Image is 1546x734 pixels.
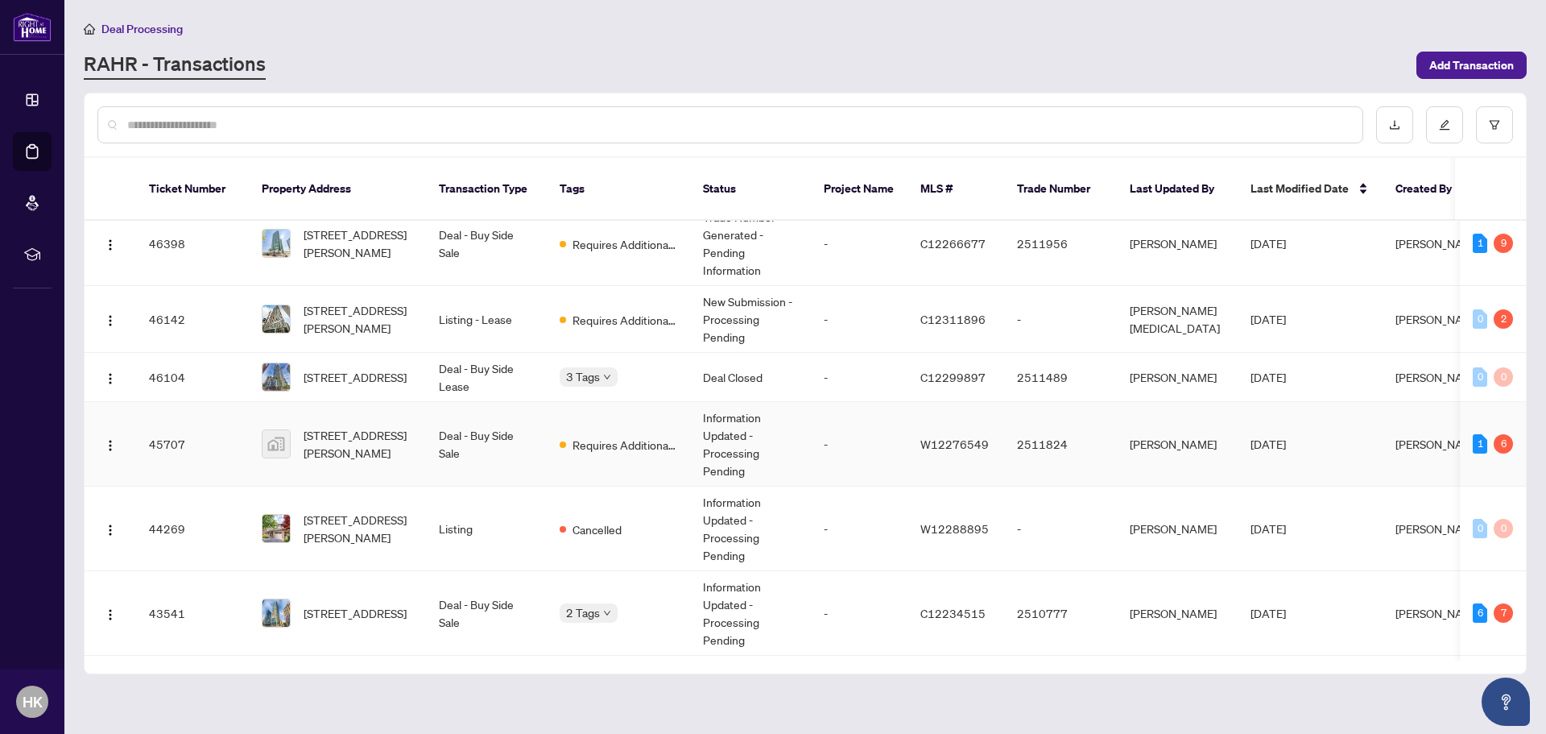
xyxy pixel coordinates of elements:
td: 46104 [136,353,249,402]
th: Last Modified Date [1238,158,1383,221]
span: Add Transaction [1429,52,1514,78]
span: download [1389,119,1400,131]
span: Last Modified Date [1250,180,1349,197]
span: [STREET_ADDRESS] [304,604,407,622]
th: Property Address [249,158,426,221]
img: thumbnail-img [262,430,290,458]
div: 1 [1473,234,1487,253]
button: Logo [97,306,123,332]
div: 9 [1494,234,1513,253]
button: edit [1426,106,1463,143]
span: [DATE] [1250,236,1286,251]
img: logo [13,12,52,42]
span: Requires Additional Docs [573,311,677,329]
div: 6 [1473,603,1487,623]
th: Created By [1383,158,1479,221]
td: Listing [426,487,547,571]
th: Status [690,158,811,221]
img: Logo [104,524,117,537]
div: 0 [1473,309,1487,329]
span: [DATE] [1250,606,1286,620]
th: Last Updated By [1117,158,1238,221]
td: [PERSON_NAME] [1117,487,1238,571]
img: Logo [104,608,117,621]
td: Information Updated - Processing Pending [690,487,811,571]
span: edit [1439,119,1450,131]
td: [PERSON_NAME] [1117,201,1238,286]
td: Deal Closed [690,353,811,402]
span: 3 Tags [566,367,600,386]
span: C12299897 [920,370,986,384]
span: [DATE] [1250,312,1286,326]
div: 6 [1494,434,1513,454]
span: [DATE] [1250,370,1286,384]
td: Information Updated - Processing Pending [690,571,811,656]
div: 1 [1473,434,1487,454]
img: Logo [104,439,117,452]
td: 2511824 [1004,402,1117,487]
td: Deal - Buy Side Sale [426,201,547,286]
span: [PERSON_NAME] [1395,437,1482,451]
span: Cancelled [573,520,622,538]
button: Logo [97,516,123,541]
button: filter [1476,106,1513,143]
td: 44269 [136,487,249,571]
td: - [811,402,907,487]
td: [PERSON_NAME] [1117,353,1238,402]
th: Trade Number [1004,158,1117,221]
span: Requires Additional Docs [573,436,677,454]
img: thumbnail-img [262,515,290,542]
span: [STREET_ADDRESS] [304,368,407,386]
th: MLS # [907,158,1004,221]
div: 0 [1494,367,1513,387]
th: Transaction Type [426,158,547,221]
div: 0 [1494,519,1513,538]
img: thumbnail-img [262,305,290,333]
span: down [603,373,611,381]
th: Project Name [811,158,907,221]
th: Ticket Number [136,158,249,221]
img: thumbnail-img [262,363,290,391]
span: Deal Processing [101,22,183,36]
td: 2511489 [1004,353,1117,402]
div: 0 [1473,367,1487,387]
td: 45707 [136,402,249,487]
td: - [1004,487,1117,571]
td: Trade Number Generated - Pending Information [690,201,811,286]
span: HK [23,690,43,713]
img: Logo [104,372,117,385]
img: thumbnail-img [262,599,290,627]
td: Listing - Lease [426,286,547,353]
td: - [811,353,907,402]
span: Requires Additional Docs [573,235,677,253]
td: [PERSON_NAME] [1117,402,1238,487]
span: down [603,609,611,617]
span: [PERSON_NAME] [1395,370,1482,384]
span: 2 Tags [566,603,600,622]
span: filter [1489,119,1500,131]
td: - [811,571,907,656]
button: Open asap [1482,678,1530,726]
td: 46142 [136,286,249,353]
button: Logo [97,431,123,457]
span: [DATE] [1250,521,1286,536]
span: [PERSON_NAME] [1395,521,1482,536]
td: - [811,201,907,286]
th: Tags [547,158,690,221]
span: [STREET_ADDRESS][PERSON_NAME] [304,426,413,462]
td: Deal - Buy Side Sale [426,402,547,487]
button: Logo [97,600,123,626]
td: 46398 [136,201,249,286]
td: - [1004,286,1117,353]
td: Deal - Buy Side Sale [426,571,547,656]
td: 2510777 [1004,571,1117,656]
span: [PERSON_NAME] [1395,312,1482,326]
span: home [84,23,95,35]
td: Information Updated - Processing Pending [690,402,811,487]
span: C12234515 [920,606,986,620]
td: 2511956 [1004,201,1117,286]
span: [DATE] [1250,437,1286,451]
span: [STREET_ADDRESS][PERSON_NAME] [304,301,413,337]
span: [STREET_ADDRESS][PERSON_NAME] [304,511,413,546]
span: [PERSON_NAME] [1395,236,1482,251]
